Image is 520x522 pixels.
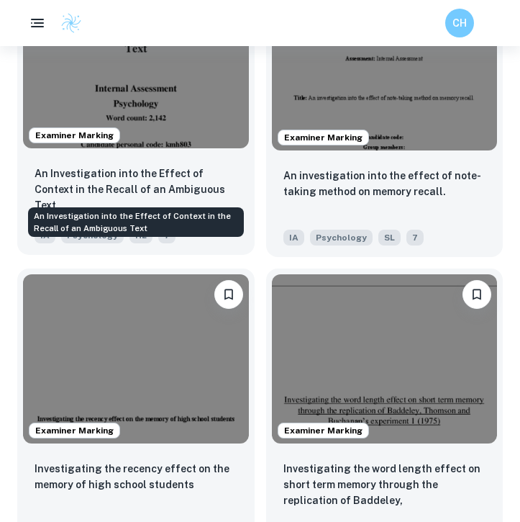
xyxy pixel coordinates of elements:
[60,12,82,34] img: Clastify logo
[310,230,373,246] span: Psychology
[452,15,468,31] h6: CH
[35,461,237,492] p: Investigating the recency effect on the memory of high school students
[52,12,82,34] a: Clastify logo
[283,461,486,510] p: Investigating the word length effect on short term memory through the replication of Baddeley, Th...
[23,274,249,444] img: Psychology IA example thumbnail: Investigating the recency effect on the
[29,129,119,142] span: Examiner Marking
[283,168,486,199] p: An investigation into the effect of note-taking method on memory recall.
[35,166,237,213] p: An Investigation into the Effect of Context in the Recall of an Ambiguous Text
[29,424,119,437] span: Examiner Marking
[462,280,491,309] button: Bookmark
[214,280,243,309] button: Bookmark
[28,207,244,237] div: An Investigation into the Effect of Context in the Recall of an Ambiguous Text
[283,230,304,246] span: IA
[445,9,474,37] button: CH
[278,424,368,437] span: Examiner Marking
[406,230,424,246] span: 7
[378,230,401,246] span: SL
[272,274,498,444] img: Psychology IA example thumbnail: Investigating the word length effect on
[278,131,368,144] span: Examiner Marking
